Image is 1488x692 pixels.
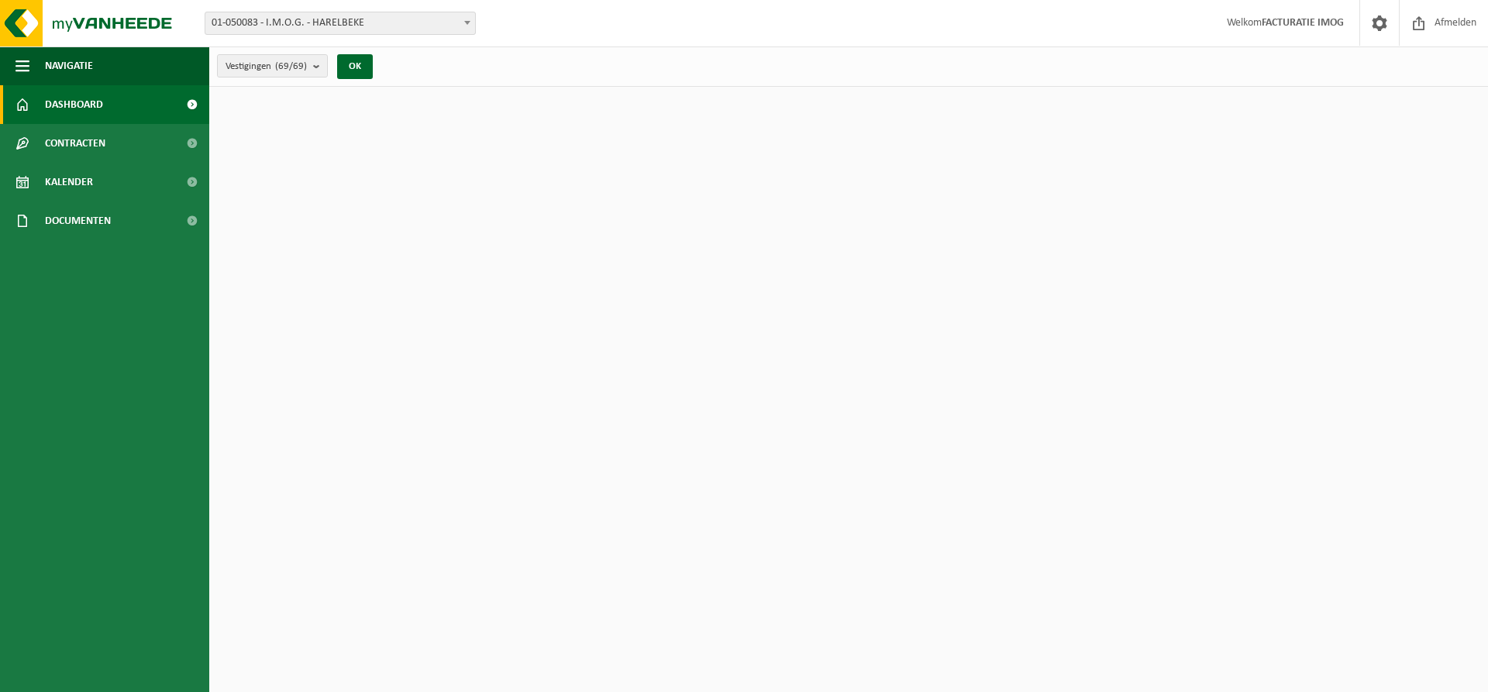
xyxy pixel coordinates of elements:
span: Contracten [45,124,105,163]
button: OK [337,54,373,79]
span: Kalender [45,163,93,201]
button: Vestigingen(69/69) [217,54,328,77]
span: Dashboard [45,85,103,124]
iframe: chat widget [8,658,259,692]
span: 01-050083 - I.M.O.G. - HARELBEKE [205,12,476,35]
span: Vestigingen [226,55,307,78]
span: Documenten [45,201,111,240]
strong: FACTURATIE IMOG [1262,17,1344,29]
span: Navigatie [45,46,93,85]
span: 01-050083 - I.M.O.G. - HARELBEKE [205,12,475,34]
count: (69/69) [275,61,307,71]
